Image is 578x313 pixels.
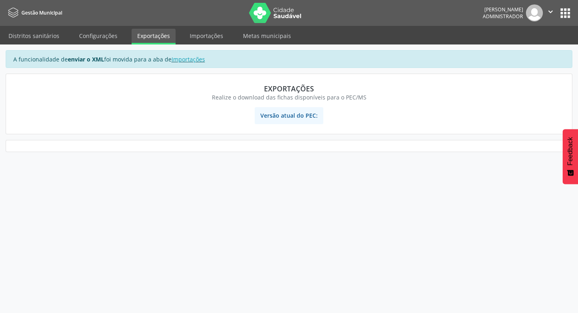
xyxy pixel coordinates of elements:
[483,13,523,20] span: Administrador
[3,29,65,43] a: Distritos sanitários
[17,84,561,93] div: Exportações
[483,6,523,13] div: [PERSON_NAME]
[526,4,543,21] img: img
[6,6,62,19] a: Gestão Municipal
[546,7,555,16] i: 
[73,29,123,43] a: Configurações
[255,107,323,124] span: Versão atual do PEC:
[567,137,574,165] span: Feedback
[68,55,104,63] strong: enviar o XML
[17,93,561,102] div: Realize o download das fichas disponíveis para o PEC/MS
[172,55,205,63] a: Importações
[132,29,176,44] a: Exportações
[543,4,558,21] button: 
[6,50,572,68] div: A funcionalidade de foi movida para a aba de
[563,129,578,184] button: Feedback - Mostrar pesquisa
[558,6,572,20] button: apps
[184,29,229,43] a: Importações
[21,9,62,16] span: Gestão Municipal
[237,29,297,43] a: Metas municipais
